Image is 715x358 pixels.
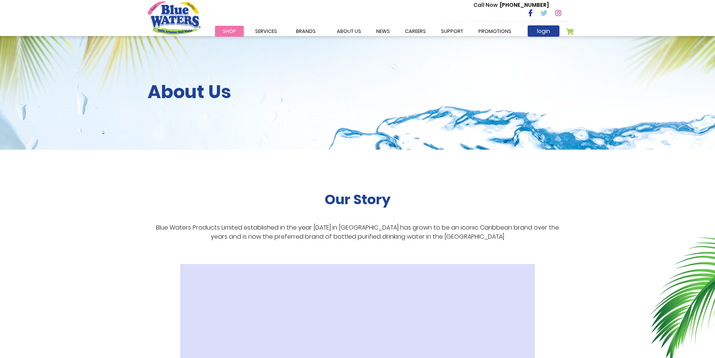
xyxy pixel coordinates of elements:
[474,1,549,9] p: [PHONE_NUMBER]
[528,25,559,37] a: login
[148,223,568,241] p: Blue Waters Products Limited established in the year [DATE] in [GEOGRAPHIC_DATA] has grown to be ...
[148,81,568,103] h2: About Us
[474,1,500,9] span: Call Now :
[296,28,316,35] span: Brands
[397,26,433,37] a: careers
[223,28,236,35] span: Shop
[471,26,519,37] a: Promotions
[255,28,277,35] span: Services
[148,1,201,34] a: store logo
[369,26,397,37] a: News
[329,26,369,37] a: about us
[325,191,391,208] h2: Our Story
[433,26,471,37] a: support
